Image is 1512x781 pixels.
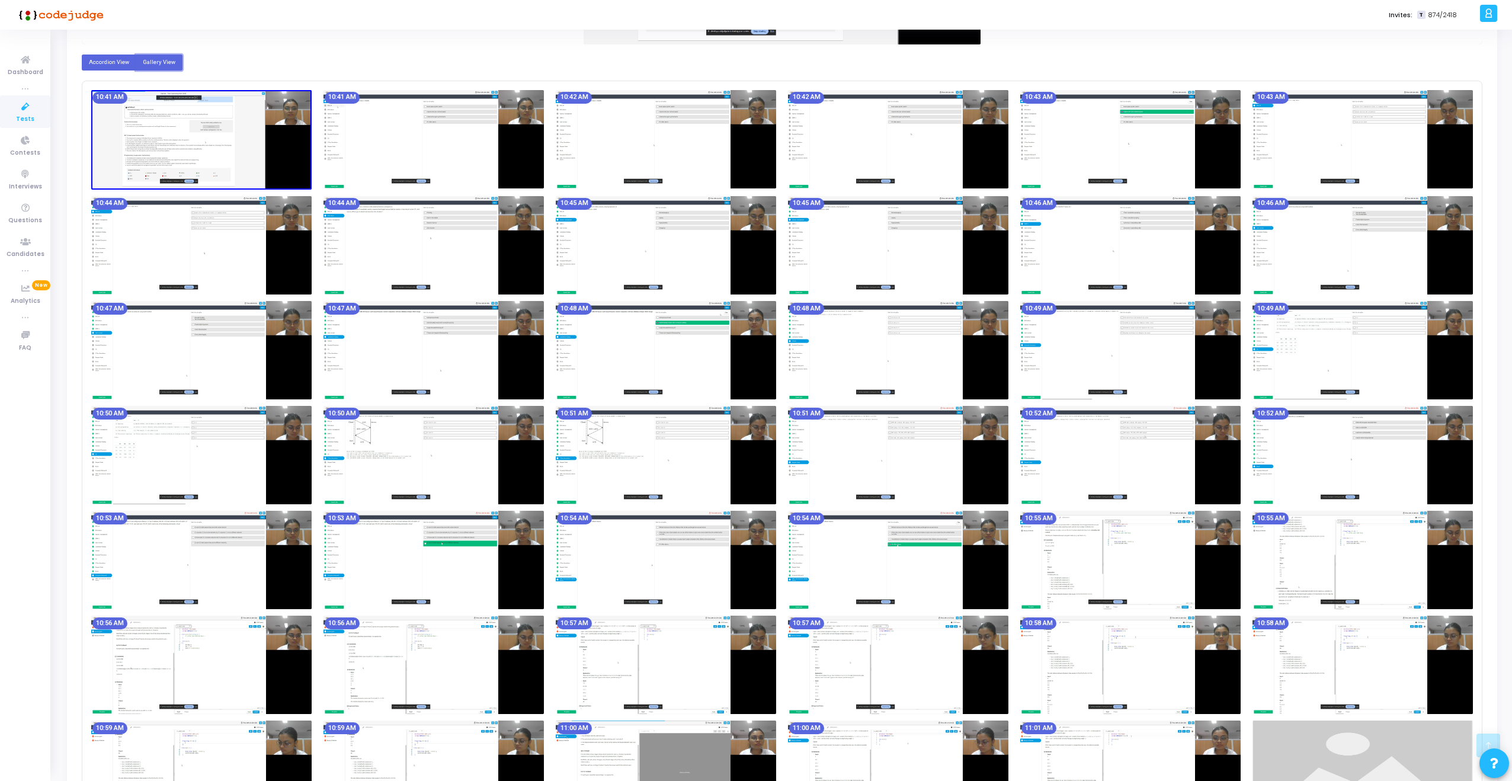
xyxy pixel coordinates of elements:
span: T [1417,11,1425,20]
img: screenshot-1756704206234.jpeg [91,511,312,609]
img: screenshot-1756703485722.jpeg [91,90,312,190]
img: screenshot-1756704146237.jpeg [1020,406,1241,504]
mat-chip: 10:52 AM [1021,408,1056,420]
mat-chip: 10:46 AM [1021,198,1056,210]
img: screenshot-1756704116236.jpeg [788,406,1008,504]
mat-chip: 10:51 AM [557,408,592,420]
mat-chip: 10:50 AM [92,408,127,420]
mat-chip: 10:42 AM [789,92,824,104]
span: Tests [16,114,34,124]
img: screenshot-1756703515878.jpeg [323,90,544,188]
mat-chip: 10:58 AM [1021,617,1056,629]
img: screenshot-1756703936246.jpeg [788,301,1008,399]
img: screenshot-1756703756236.jpeg [788,196,1008,295]
span: Questions [8,216,42,226]
span: Contests [10,148,40,158]
img: screenshot-1756704086232.jpeg [556,406,776,504]
mat-chip: 10:59 AM [325,722,360,734]
img: screenshot-1756704506288.jpeg [1020,616,1241,714]
mat-chip: 10:49 AM [1021,303,1056,315]
mat-chip: 10:45 AM [789,198,824,210]
span: Candidates [7,249,44,260]
mat-chip: 10:44 AM [92,198,127,210]
img: screenshot-1756704536237.jpeg [1252,616,1473,714]
mat-chip: 10:56 AM [325,617,360,629]
mat-chip: 10:53 AM [92,513,127,524]
img: screenshot-1756703786242.jpeg [1020,196,1241,295]
mat-chip: 10:43 AM [1254,92,1289,104]
mat-chip: 10:54 AM [557,513,592,524]
img: screenshot-1756703726242.jpeg [556,196,776,295]
img: screenshot-1756703636242.jpeg [1252,90,1473,188]
mat-chip: 10:48 AM [789,303,824,315]
span: Analytics [11,296,40,306]
mat-chip: 10:55 AM [1021,513,1056,524]
img: screenshot-1756704476239.jpeg [788,616,1008,714]
span: Dashboard [8,68,43,78]
mat-chip: 10:55 AM [1254,513,1289,524]
mat-chip: 10:59 AM [92,722,127,734]
span: 874/2418 [1428,10,1457,20]
img: logo [15,3,104,27]
img: screenshot-1756704296242.jpeg [788,511,1008,609]
mat-chip: 10:41 AM [325,92,360,104]
mat-chip: 11:00 AM [557,722,592,734]
mat-chip: 11:01 AM [1021,722,1056,734]
mat-chip: 10:48 AM [557,303,592,315]
mat-chip: 10:44 AM [325,198,360,210]
img: screenshot-1756704356240.jpeg [1252,511,1473,609]
label: Gallery View [136,55,182,71]
mat-chip: 10:57 AM [789,617,824,629]
img: screenshot-1756703906240.jpeg [556,301,776,399]
img: screenshot-1756704026233.jpeg [91,406,312,504]
label: Invites: [1389,10,1412,20]
img: screenshot-1756704176240.jpeg [1252,406,1473,504]
mat-chip: 10:54 AM [789,513,824,524]
mat-chip: 10:53 AM [325,513,360,524]
img: screenshot-1756703966239.jpeg [1020,301,1241,399]
img: screenshot-1756703816242.jpeg [1252,196,1473,295]
mat-chip: 10:42 AM [557,92,592,104]
mat-chip: 11:00 AM [789,722,824,734]
span: FAQ [19,343,31,353]
img: screenshot-1756704386222.jpeg [91,616,312,714]
label: Accordion View [82,55,136,71]
img: screenshot-1756704236236.jpeg [323,511,544,609]
mat-chip: 10:51 AM [789,408,824,420]
img: screenshot-1756703876399.jpeg [323,301,544,399]
img: screenshot-1756704326243.jpeg [1020,511,1241,609]
mat-chip: 10:46 AM [1254,198,1289,210]
span: New [32,280,50,290]
mat-chip: 10:43 AM [1021,92,1056,104]
mat-chip: 10:56 AM [92,617,127,629]
img: screenshot-1756703606414.jpeg [1020,90,1241,188]
img: screenshot-1756704056233.jpeg [323,406,544,504]
mat-chip: 10:49 AM [1254,303,1289,315]
mat-chip: 10:41 AM [92,92,127,104]
mat-chip: 10:57 AM [557,617,592,629]
span: Interviews [9,182,42,192]
img: screenshot-1756704266236.jpeg [556,511,776,609]
img: screenshot-1756703576403.jpeg [788,90,1008,188]
mat-chip: 10:47 AM [325,303,360,315]
img: screenshot-1756703546495.jpeg [556,90,776,188]
img: screenshot-1756703666242.jpeg [91,196,312,295]
mat-chip: 10:52 AM [1254,408,1289,420]
img: screenshot-1756703996237.jpeg [1252,301,1473,399]
mat-chip: 10:50 AM [325,408,360,420]
img: screenshot-1756704416222.jpeg [323,616,544,714]
img: screenshot-1756703696245.jpeg [323,196,544,295]
img: screenshot-1756704446231.jpeg [556,616,776,714]
mat-chip: 10:45 AM [557,198,592,210]
mat-chip: 10:47 AM [92,303,127,315]
mat-chip: 10:58 AM [1254,617,1289,629]
img: screenshot-1756703846410.jpeg [91,301,312,399]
